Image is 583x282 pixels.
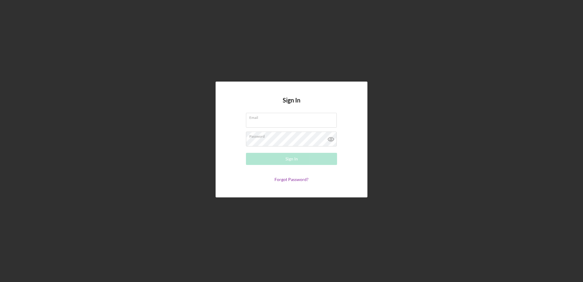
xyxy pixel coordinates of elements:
[274,177,309,182] a: Forgot Password?
[283,97,300,113] h4: Sign In
[246,153,337,165] button: Sign In
[249,132,337,139] label: Password
[249,113,337,120] label: Email
[285,153,298,165] div: Sign In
